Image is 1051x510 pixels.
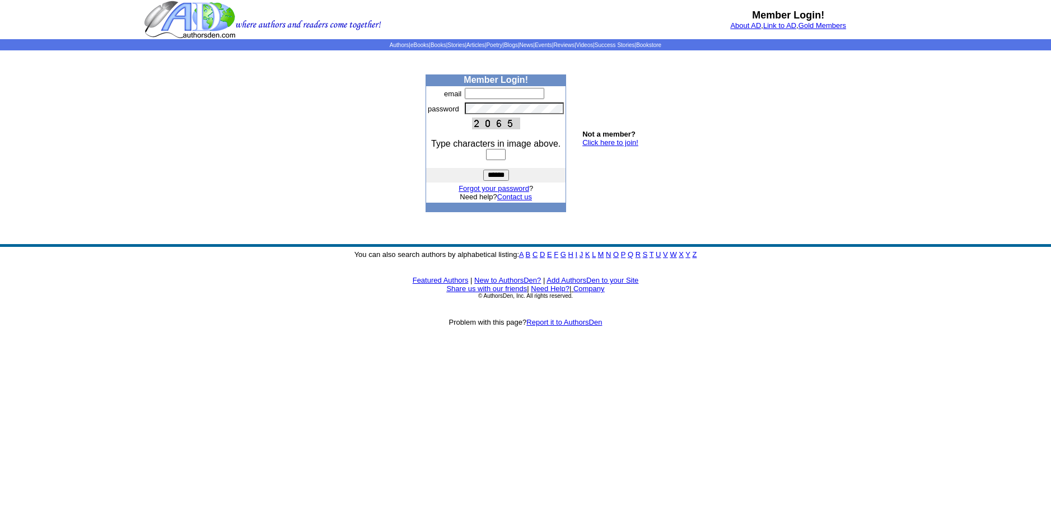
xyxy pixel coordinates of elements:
[526,250,531,259] a: B
[535,42,552,48] a: Events
[460,193,532,201] font: Need help?
[569,284,605,293] font: |
[540,250,545,259] a: D
[613,250,619,259] a: O
[685,250,690,259] a: Y
[650,250,654,259] a: T
[643,250,648,259] a: S
[606,250,611,259] a: N
[543,276,545,284] font: |
[428,105,459,113] font: password
[478,293,573,299] font: © AuthorsDen, Inc. All rights reserved.
[568,250,573,259] a: H
[474,276,541,284] a: New to AuthorsDen?
[628,250,633,259] a: Q
[560,250,566,259] a: G
[390,42,409,48] a: Authors
[444,90,461,98] font: email
[526,318,602,326] a: Report it to AuthorsDen
[459,184,529,193] a: Forgot your password
[582,130,636,138] b: Not a member?
[553,42,574,48] a: Reviews
[752,10,824,21] b: Member Login!
[410,42,429,48] a: eBooks
[621,250,625,259] a: P
[730,21,761,30] a: About AD
[519,250,524,259] a: A
[527,284,529,293] font: |
[497,193,532,201] a: Contact us
[573,284,605,293] a: Company
[413,276,469,284] a: Featured Authors
[472,118,520,129] img: This Is CAPTCHA Image
[576,42,593,48] a: Videos
[663,250,668,259] a: V
[531,284,569,293] a: Need Help?
[486,42,502,48] a: Poetry
[354,250,697,259] font: You can also search authors by alphabetical listing:
[598,250,604,259] a: M
[464,75,528,85] b: Member Login!
[431,42,446,48] a: Books
[576,250,578,259] a: I
[595,42,635,48] a: Success Stories
[592,250,596,259] a: L
[580,250,583,259] a: J
[447,42,465,48] a: Stories
[554,250,558,259] a: F
[520,42,534,48] a: News
[470,276,472,284] font: |
[585,250,590,259] a: K
[636,42,661,48] a: Bookstore
[679,250,684,259] a: X
[446,284,527,293] a: Share us with our friends
[582,138,638,147] a: Click here to join!
[459,184,533,193] font: ?
[547,250,552,259] a: E
[532,250,538,259] a: C
[670,250,676,259] a: W
[390,42,661,48] span: | | | | | | | | | | | |
[431,139,560,148] font: Type characters in image above.
[730,21,846,30] font: , ,
[449,318,602,326] font: Problem with this page?
[504,42,518,48] a: Blogs
[636,250,641,259] a: R
[656,250,661,259] a: U
[763,21,796,30] a: Link to AD
[546,276,638,284] a: Add AuthorsDen to your Site
[692,250,697,259] a: Z
[798,21,846,30] a: Gold Members
[466,42,485,48] a: Articles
